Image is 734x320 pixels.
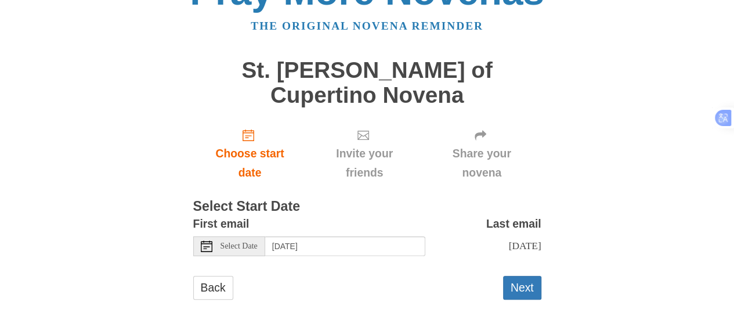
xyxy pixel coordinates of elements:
[193,119,307,188] a: Choose start date
[251,20,483,32] a: The original novena reminder
[193,58,541,107] h1: St. [PERSON_NAME] of Cupertino Novena
[193,199,541,214] h3: Select Start Date
[434,144,530,182] span: Share your novena
[508,240,541,251] span: [DATE]
[318,144,410,182] span: Invite your friends
[205,144,295,182] span: Choose start date
[193,214,250,233] label: First email
[486,214,541,233] label: Last email
[306,119,422,188] div: Click "Next" to confirm your start date first.
[422,119,541,188] div: Click "Next" to confirm your start date first.
[220,242,258,250] span: Select Date
[503,276,541,300] button: Next
[193,276,233,300] a: Back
